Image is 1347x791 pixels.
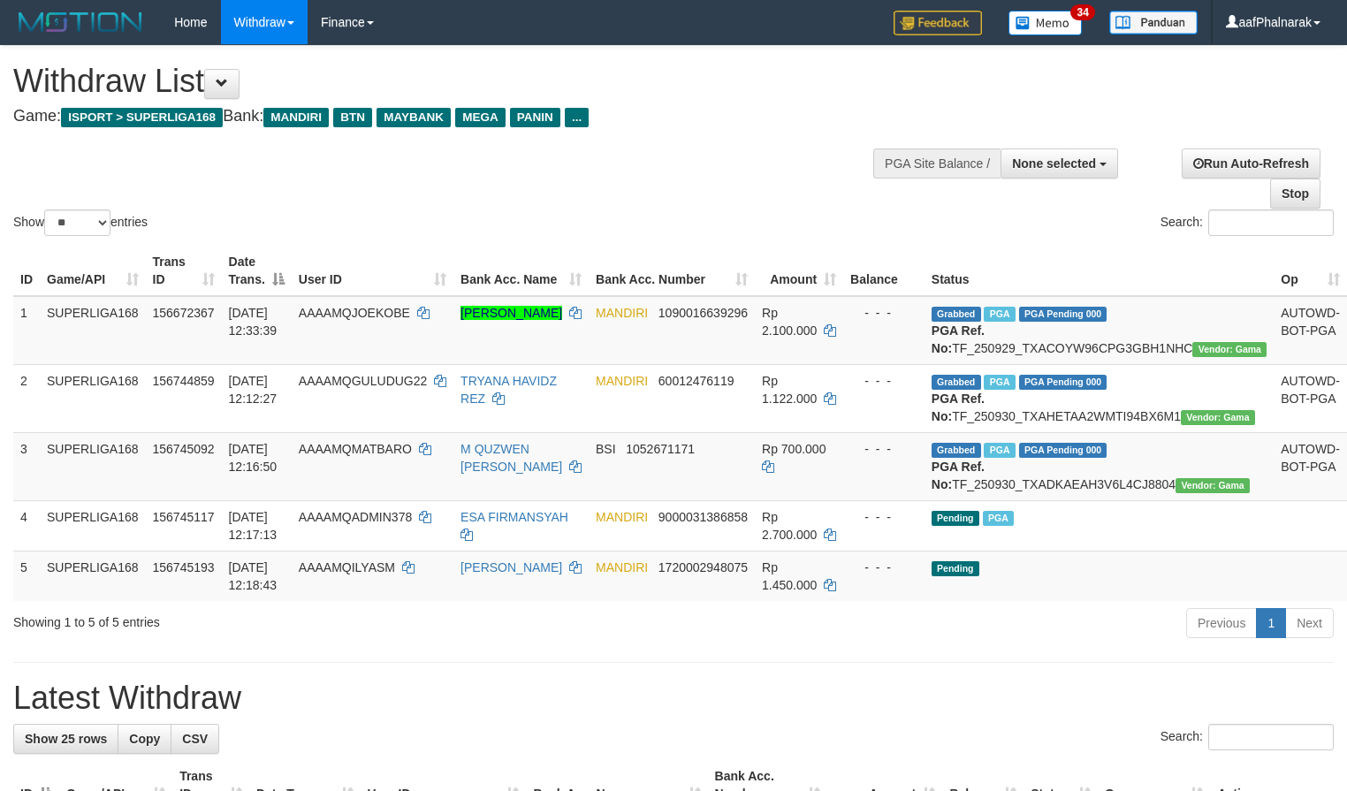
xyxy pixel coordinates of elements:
span: Marked by aafsengchandara [984,375,1015,390]
span: Vendor URL: https://trx31.1velocity.biz [1181,410,1255,425]
span: PANIN [510,108,560,127]
input: Search: [1208,209,1334,236]
div: - - - [850,304,917,322]
span: 156672367 [153,306,215,320]
label: Search: [1161,724,1334,750]
b: PGA Ref. No: [932,323,985,355]
a: Previous [1186,608,1257,638]
a: [PERSON_NAME] [460,560,562,574]
span: Rp 2.700.000 [762,510,817,542]
th: ID [13,246,40,296]
span: MEGA [455,108,506,127]
span: MANDIRI [263,108,329,127]
td: AUTOWD-BOT-PGA [1274,364,1347,432]
img: panduan.png [1109,11,1198,34]
img: Button%20Memo.svg [1008,11,1083,35]
span: ISPORT > SUPERLIGA168 [61,108,223,127]
a: Show 25 rows [13,724,118,754]
td: AUTOWD-BOT-PGA [1274,432,1347,500]
h1: Latest Withdraw [13,681,1334,716]
span: Copy [129,732,160,746]
span: Rp 1.122.000 [762,374,817,406]
span: Copy 60012476119 to clipboard [658,374,734,388]
a: M QUZWEN [PERSON_NAME] [460,442,562,474]
h4: Game: Bank: [13,108,880,125]
span: [DATE] 12:12:27 [229,374,278,406]
a: [PERSON_NAME] [460,306,562,320]
td: 2 [13,364,40,432]
span: Grabbed [932,375,981,390]
span: Marked by aafsengchandara [983,511,1014,526]
td: TF_250929_TXACOYW96CPG3GBH1NHC [925,296,1274,365]
span: CSV [182,732,208,746]
td: 1 [13,296,40,365]
div: - - - [850,440,917,458]
th: Balance [843,246,925,296]
a: 1 [1256,608,1286,638]
span: MANDIRI [596,374,648,388]
th: Trans ID: activate to sort column ascending [146,246,222,296]
td: AUTOWD-BOT-PGA [1274,296,1347,365]
td: SUPERLIGA168 [40,364,146,432]
span: [DATE] 12:18:43 [229,560,278,592]
th: Amount: activate to sort column ascending [755,246,843,296]
th: Op: activate to sort column ascending [1274,246,1347,296]
b: PGA Ref. No: [932,460,985,491]
a: ESA FIRMANSYAH [460,510,568,524]
span: [DATE] 12:17:13 [229,510,278,542]
input: Search: [1208,724,1334,750]
div: - - - [850,508,917,526]
td: SUPERLIGA168 [40,296,146,365]
span: AAAAMQMATBARO [299,442,412,456]
span: Copy 1090016639296 to clipboard [658,306,748,320]
th: Bank Acc. Name: activate to sort column ascending [453,246,589,296]
a: Stop [1270,179,1320,209]
select: Showentries [44,209,110,236]
span: BSI [596,442,616,456]
h1: Withdraw List [13,64,880,99]
td: TF_250930_TXAHETAA2WMTI94BX6M1 [925,364,1274,432]
th: Game/API: activate to sort column ascending [40,246,146,296]
span: Pending [932,561,979,576]
span: 156744859 [153,374,215,388]
span: Grabbed [932,443,981,458]
img: Feedback.jpg [894,11,982,35]
span: Rp 1.450.000 [762,560,817,592]
span: AAAAMQGULUDUG22 [299,374,427,388]
span: Pending [932,511,979,526]
span: Copy 1052671171 to clipboard [626,442,695,456]
td: TF_250930_TXADKAEAH3V6L4CJ8804 [925,432,1274,500]
button: None selected [1001,148,1118,179]
span: [DATE] 12:33:39 [229,306,278,338]
label: Search: [1161,209,1334,236]
a: Run Auto-Refresh [1182,148,1320,179]
span: Rp 700.000 [762,442,826,456]
a: CSV [171,724,219,754]
span: AAAAMQILYASM [299,560,395,574]
span: MANDIRI [596,510,648,524]
td: SUPERLIGA168 [40,500,146,551]
div: - - - [850,372,917,390]
span: Rp 2.100.000 [762,306,817,338]
span: Marked by aafsengchandara [984,443,1015,458]
td: SUPERLIGA168 [40,551,146,601]
span: Copy 1720002948075 to clipboard [658,560,748,574]
div: Showing 1 to 5 of 5 entries [13,606,548,631]
span: PGA Pending [1019,443,1107,458]
td: 5 [13,551,40,601]
span: None selected [1012,156,1096,171]
div: - - - [850,559,917,576]
span: Vendor URL: https://trx31.1velocity.biz [1192,342,1267,357]
label: Show entries [13,209,148,236]
span: 156745117 [153,510,215,524]
span: 156745092 [153,442,215,456]
img: MOTION_logo.png [13,9,148,35]
a: Next [1285,608,1334,638]
span: AAAAMQADMIN378 [299,510,412,524]
span: BTN [333,108,372,127]
td: 4 [13,500,40,551]
span: [DATE] 12:16:50 [229,442,278,474]
a: TRYANA HAVIDZ REZ [460,374,557,406]
td: SUPERLIGA168 [40,432,146,500]
span: Copy 9000031386858 to clipboard [658,510,748,524]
